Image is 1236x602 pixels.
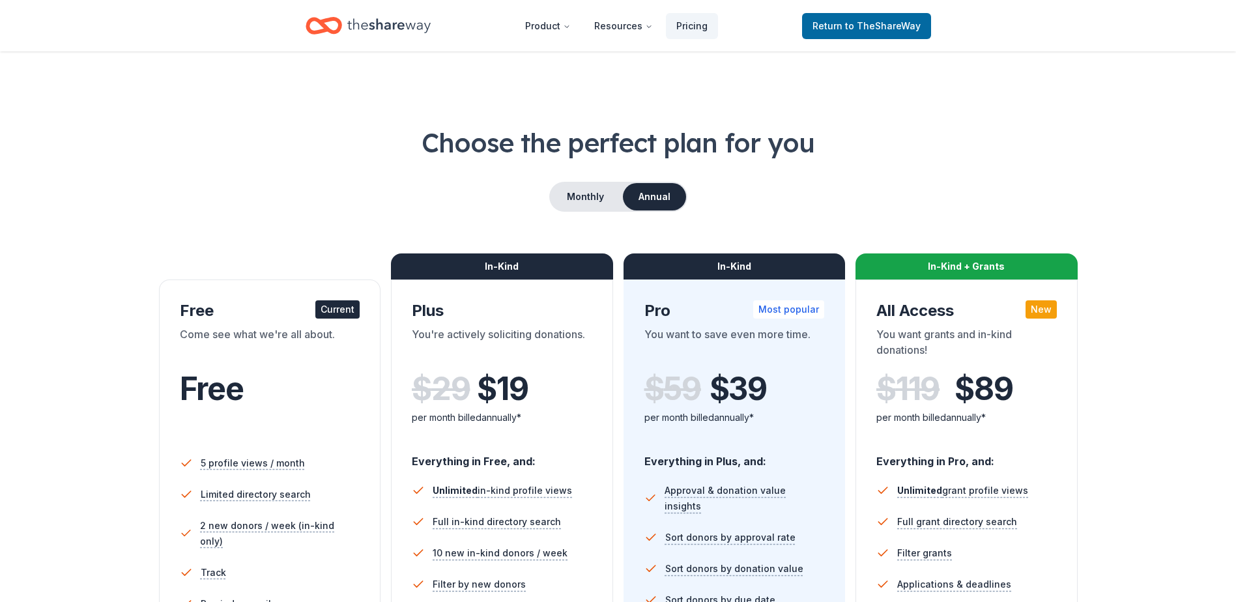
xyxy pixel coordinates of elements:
span: Filter by new donors [433,577,526,592]
span: 5 profile views / month [201,455,305,471]
span: Limited directory search [201,487,311,502]
div: Pro [644,300,825,321]
span: Sort donors by approval rate [665,530,796,545]
h1: Choose the perfect plan for you [52,124,1184,161]
div: per month billed annually* [876,410,1057,425]
div: New [1026,300,1057,319]
span: Unlimited [433,485,478,496]
span: 2 new donors / week (in-kind only) [200,518,360,549]
div: Current [315,300,360,319]
span: 10 new in-kind donors / week [433,545,568,561]
div: Everything in Free, and: [412,442,592,470]
div: In-Kind + Grants [855,253,1078,279]
div: Come see what we're all about. [180,326,360,363]
span: in-kind profile views [433,485,572,496]
span: $ 39 [710,371,767,407]
div: per month billed annually* [412,410,592,425]
button: Annual [623,183,686,210]
div: In-Kind [391,253,613,279]
div: Everything in Pro, and: [876,442,1057,470]
div: In-Kind [624,253,846,279]
div: Free [180,300,360,321]
span: Full grant directory search [897,514,1017,530]
div: You want to save even more time. [644,326,825,363]
div: Everything in Plus, and: [644,442,825,470]
div: per month billed annually* [644,410,825,425]
div: You want grants and in-kind donations! [876,326,1057,363]
a: Pricing [666,13,718,39]
nav: Main [515,10,718,41]
span: $ 89 [955,371,1013,407]
a: Home [306,10,431,41]
span: Unlimited [897,485,942,496]
a: Returnto TheShareWay [802,13,931,39]
span: Return [812,18,921,34]
span: Free [180,369,244,408]
span: $ 19 [477,371,528,407]
span: Approval & donation value insights [665,483,824,514]
span: Full in-kind directory search [433,514,561,530]
button: Resources [584,13,663,39]
span: Filter grants [897,545,952,561]
div: All Access [876,300,1057,321]
span: to TheShareWay [845,20,921,31]
span: Applications & deadlines [897,577,1011,592]
button: Monthly [551,183,620,210]
span: Track [201,565,226,580]
button: Product [515,13,581,39]
div: Plus [412,300,592,321]
div: Most popular [753,300,824,319]
div: You're actively soliciting donations. [412,326,592,363]
span: grant profile views [897,485,1028,496]
span: Sort donors by donation value [665,561,803,577]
